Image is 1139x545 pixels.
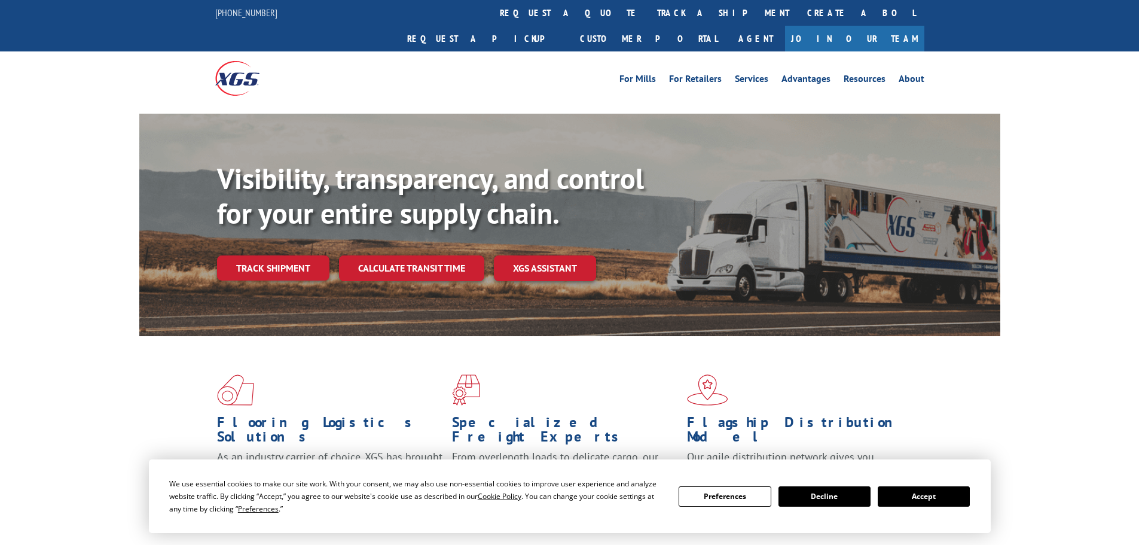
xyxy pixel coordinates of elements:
[452,450,678,503] p: From overlength loads to delicate cargo, our experienced staff knows the best way to move your fr...
[238,504,279,514] span: Preferences
[619,74,656,87] a: For Mills
[217,160,644,232] b: Visibility, transparency, and control for your entire supply chain.
[398,26,571,51] a: Request a pickup
[687,375,728,406] img: xgs-icon-flagship-distribution-model-red
[215,7,277,19] a: [PHONE_NUMBER]
[899,74,924,87] a: About
[785,26,924,51] a: Join Our Team
[478,491,521,501] span: Cookie Policy
[844,74,885,87] a: Resources
[217,255,329,281] a: Track shipment
[494,255,596,281] a: XGS ASSISTANT
[679,486,771,507] button: Preferences
[452,375,480,406] img: xgs-icon-focused-on-flooring-red
[687,415,913,450] h1: Flagship Distribution Model
[452,415,678,450] h1: Specialized Freight Experts
[169,477,664,515] div: We use essential cookies to make our site work. With your consent, we may also use non-essential ...
[217,450,442,492] span: As an industry carrier of choice, XGS has brought innovation and dedication to flooring logistics...
[571,26,726,51] a: Customer Portal
[726,26,785,51] a: Agent
[735,74,768,87] a: Services
[878,486,970,507] button: Accept
[217,375,254,406] img: xgs-icon-total-supply-chain-intelligence-red
[781,74,830,87] a: Advantages
[687,450,907,478] span: Our agile distribution network gives you nationwide inventory management on demand.
[217,415,443,450] h1: Flooring Logistics Solutions
[149,459,991,533] div: Cookie Consent Prompt
[669,74,722,87] a: For Retailers
[778,486,871,507] button: Decline
[339,255,484,281] a: Calculate transit time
